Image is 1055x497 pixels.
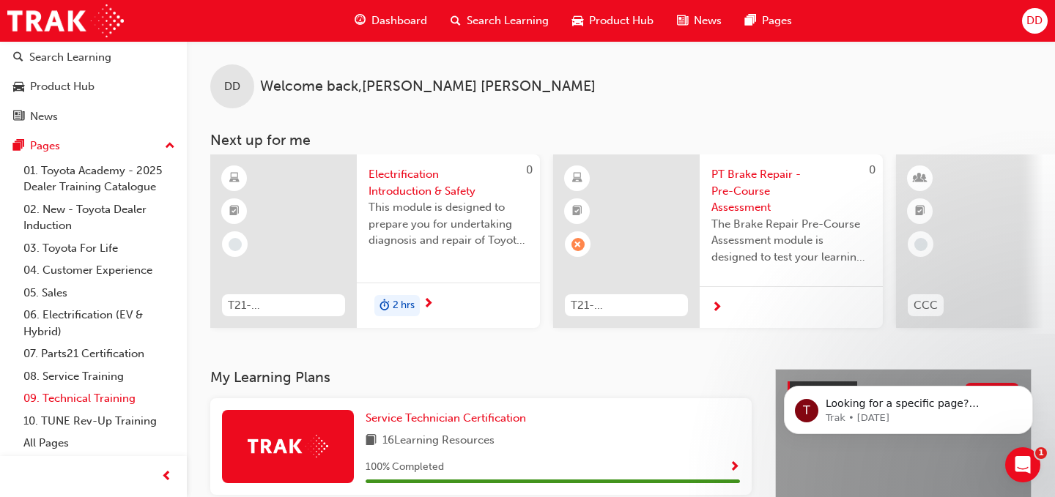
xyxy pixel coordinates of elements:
[571,297,682,314] span: T21-PTCH_BR_PRE_EXAM
[6,73,181,100] a: Product Hub
[665,6,733,36] a: news-iconNews
[210,154,540,328] a: 0T21-FOD_HVIS_PREREQElectrification Introduction & SafetyThis module is designed to prepare you f...
[13,81,24,94] span: car-icon
[18,237,181,260] a: 03. Toyota For Life
[439,6,560,36] a: search-iconSearch Learning
[18,198,181,237] a: 02. New - Toyota Dealer Induction
[915,169,925,188] span: learningResourceType_INSTRUCTOR_LED-icon
[7,4,124,37] img: Trak
[733,6,804,36] a: pages-iconPages
[467,12,549,29] span: Search Learning
[161,468,172,486] span: prev-icon
[677,12,688,30] span: news-icon
[914,238,928,251] span: learningRecordVerb_NONE-icon
[914,297,938,314] span: CCC
[210,369,752,386] h3: My Learning Plans
[380,296,390,315] span: duration-icon
[572,202,582,221] span: booktick-icon
[18,259,181,282] a: 04. Customer Experience
[1005,447,1040,482] iframe: Intercom live chat
[343,6,439,36] a: guage-iconDashboard
[18,410,181,433] a: 10. TUNE Rev-Up Training
[729,458,740,477] button: Show Progress
[553,154,883,328] a: 0T21-PTCH_BR_PRE_EXAMPT Brake Repair - Pre-Course AssessmentThe Brake Repair Pre-Course Assessmen...
[224,78,240,95] span: DD
[762,355,1055,457] iframe: Intercom notifications message
[18,432,181,455] a: All Pages
[13,111,24,124] span: news-icon
[393,297,415,314] span: 2 hrs
[13,140,24,153] span: pages-icon
[18,304,181,343] a: 06. Electrification (EV & Hybrid)
[366,432,377,450] span: book-icon
[1035,447,1047,459] span: 1
[371,12,427,29] span: Dashboard
[6,11,181,132] button: DashboardSearch LearningProduct HubNews
[869,163,876,176] span: 0
[6,132,181,160] button: Pages
[711,216,871,266] span: The Brake Repair Pre-Course Assessment module is designed to test your learning and understanding...
[165,137,175,156] span: up-icon
[30,108,58,125] div: News
[18,160,181,198] a: 01. Toyota Academy - 2025 Dealer Training Catalogue
[6,103,181,130] a: News
[366,411,526,425] span: Service Technician Certification
[711,302,722,315] span: next-icon
[1022,8,1048,34] button: DD
[228,297,339,314] span: T21-FOD_HVIS_PREREQ
[589,12,654,29] span: Product Hub
[30,78,95,95] div: Product Hub
[29,49,111,66] div: Search Learning
[526,163,533,176] span: 0
[248,435,328,457] img: Trak
[1026,12,1043,29] span: DD
[18,365,181,388] a: 08. Service Training
[382,432,495,450] span: 16 Learning Resources
[572,169,582,188] span: learningResourceType_ELEARNING-icon
[572,12,583,30] span: car-icon
[366,410,532,427] a: Service Technician Certification
[30,138,60,154] div: Pages
[18,343,181,365] a: 07. Parts21 Certification
[18,282,181,304] a: 05. Sales
[729,461,740,474] span: Show Progress
[711,166,871,216] span: PT Brake Repair - Pre-Course Assessment
[229,169,240,188] span: learningResourceType_ELEARNING-icon
[745,12,756,30] span: pages-icon
[366,459,444,476] span: 100 % Completed
[423,298,434,311] span: next-icon
[229,238,242,251] span: learningRecordVerb_NONE-icon
[694,12,722,29] span: News
[355,12,366,30] span: guage-icon
[18,387,181,410] a: 09. Technical Training
[260,78,596,95] span: Welcome back , [PERSON_NAME] [PERSON_NAME]
[13,51,23,64] span: search-icon
[187,132,1055,149] h3: Next up for me
[560,6,665,36] a: car-iconProduct Hub
[571,238,585,251] span: learningRecordVerb_FAIL-icon
[762,12,792,29] span: Pages
[229,202,240,221] span: booktick-icon
[369,166,528,199] span: Electrification Introduction & Safety
[915,202,925,221] span: booktick-icon
[369,199,528,249] span: This module is designed to prepare you for undertaking diagnosis and repair of Toyota & Lexus Ele...
[6,44,181,71] a: Search Learning
[451,12,461,30] span: search-icon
